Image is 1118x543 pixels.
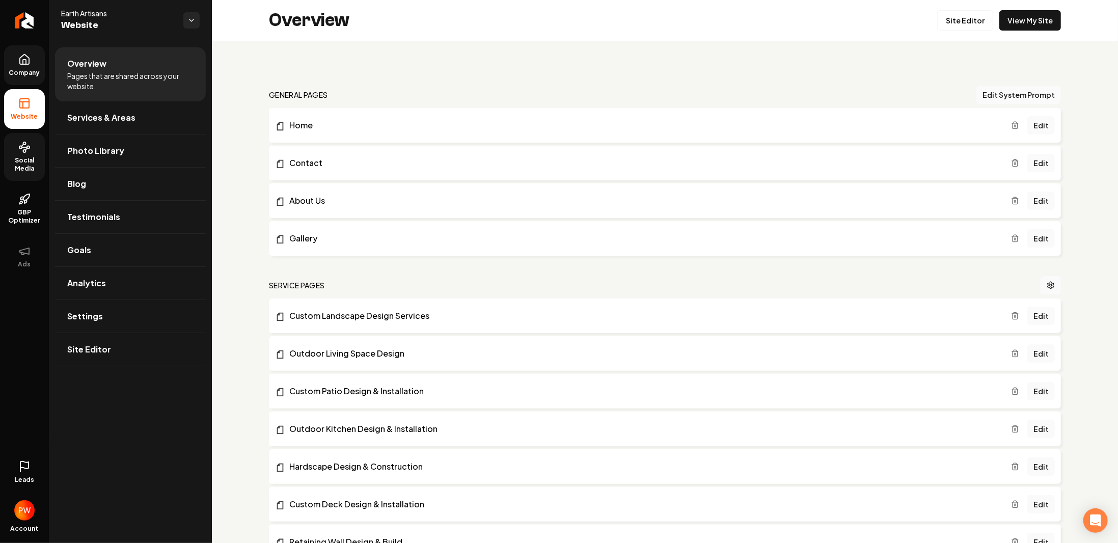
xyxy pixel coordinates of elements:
[4,185,45,233] a: GBP Optimizer
[1027,420,1055,438] a: Edit
[1027,382,1055,400] a: Edit
[55,168,206,200] a: Blog
[999,10,1061,31] a: View My Site
[14,496,35,521] button: Open user button
[275,460,1011,473] a: Hardscape Design & Construction
[67,58,106,70] span: Overview
[14,260,35,268] span: Ads
[15,476,34,484] span: Leads
[1027,307,1055,325] a: Edit
[67,244,91,256] span: Goals
[55,201,206,233] a: Testimonials
[1027,229,1055,248] a: Edit
[275,232,1011,245] a: Gallery
[4,452,45,492] a: Leads
[275,157,1011,169] a: Contact
[4,45,45,85] a: Company
[275,423,1011,435] a: Outdoor Kitchen Design & Installation
[4,133,45,181] a: Social Media
[55,267,206,300] a: Analytics
[1027,154,1055,172] a: Edit
[55,134,206,167] a: Photo Library
[55,333,206,366] a: Site Editor
[4,208,45,225] span: GBP Optimizer
[67,112,135,124] span: Services & Areas
[1027,495,1055,513] a: Edit
[275,195,1011,207] a: About Us
[1027,344,1055,363] a: Edit
[67,145,124,157] span: Photo Library
[275,310,1011,322] a: Custom Landscape Design Services
[275,119,1011,131] a: Home
[1027,116,1055,134] a: Edit
[937,10,993,31] a: Site Editor
[67,178,86,190] span: Blog
[67,211,120,223] span: Testimonials
[67,310,103,322] span: Settings
[55,234,206,266] a: Goals
[67,71,194,91] span: Pages that are shared across your website.
[976,86,1061,104] button: Edit System Prompt
[55,300,206,333] a: Settings
[4,156,45,173] span: Social Media
[275,347,1011,360] a: Outdoor Living Space Design
[1083,508,1108,533] div: Open Intercom Messenger
[275,498,1011,510] a: Custom Deck Design & Installation
[4,237,45,277] button: Ads
[61,8,175,18] span: Earth Artisans
[275,385,1011,397] a: Custom Patio Design & Installation
[55,101,206,134] a: Services & Areas
[269,10,349,31] h2: Overview
[61,18,175,33] span: Website
[1027,457,1055,476] a: Edit
[11,525,39,533] span: Account
[7,113,42,121] span: Website
[15,12,34,29] img: Rebolt Logo
[1027,192,1055,210] a: Edit
[269,90,328,100] h2: general pages
[269,280,325,290] h2: Service Pages
[67,343,111,356] span: Site Editor
[67,277,106,289] span: Analytics
[5,69,44,77] span: Company
[14,500,35,521] img: Preston Whitefield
